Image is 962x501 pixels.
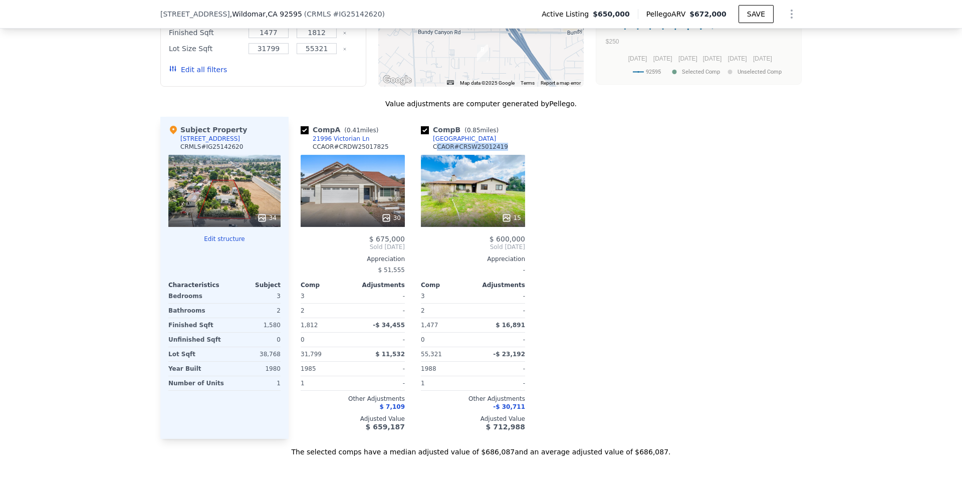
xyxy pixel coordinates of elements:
[301,304,351,318] div: 2
[475,333,525,347] div: -
[168,362,222,376] div: Year Built
[313,135,369,143] div: 21996 Victorian Ln
[421,304,471,318] div: 2
[301,322,318,329] span: 1,812
[301,336,305,343] span: 0
[421,281,473,289] div: Comp
[502,213,521,223] div: 15
[343,31,347,35] button: Clear
[355,333,405,347] div: -
[169,42,243,56] div: Lot Size Sqft
[375,351,405,358] span: $ 11,532
[180,135,240,143] div: [STREET_ADDRESS]
[421,415,525,423] div: Adjusted Value
[490,235,525,243] span: $ 600,000
[475,289,525,303] div: -
[180,143,243,151] div: CRMLS # IG25142620
[347,127,360,134] span: 0.41
[224,281,281,289] div: Subject
[447,80,454,85] button: Keyboard shortcuts
[301,125,382,135] div: Comp A
[168,289,222,303] div: Bedrooms
[168,235,281,243] button: Edit structure
[168,304,222,318] div: Bathrooms
[496,322,525,329] span: $ 16,891
[168,281,224,289] div: Characteristics
[366,423,405,431] span: $ 659,187
[378,267,405,274] span: $ 51,555
[475,376,525,390] div: -
[230,9,302,19] span: , Wildomar
[169,65,227,75] button: Edit all filters
[226,362,281,376] div: 1980
[169,26,243,40] div: Finished Sqft
[381,74,414,87] img: Google
[421,243,525,251] span: Sold [DATE]
[433,135,496,143] div: [GEOGRAPHIC_DATA]
[257,213,277,223] div: 34
[226,289,281,303] div: 3
[226,304,281,318] div: 2
[355,362,405,376] div: -
[355,304,405,318] div: -
[421,351,442,358] span: 55,321
[521,80,535,86] a: Terms (opens in new tab)
[168,347,222,361] div: Lot Sqft
[168,333,222,347] div: Unfinished Sqft
[373,322,405,329] span: -$ 34,455
[168,125,247,135] div: Subject Property
[301,281,353,289] div: Comp
[168,318,222,332] div: Finished Sqft
[682,69,720,75] text: Selected Comp
[168,376,224,390] div: Number of Units
[493,351,525,358] span: -$ 23,192
[460,127,503,134] span: ( miles)
[266,10,302,18] span: , CA 92595
[421,263,525,277] div: -
[421,322,438,329] span: 1,477
[646,69,661,75] text: 92595
[301,243,405,251] span: Sold [DATE]
[542,9,593,19] span: Active Listing
[313,143,389,151] div: CCAOR # CRDW25017825
[421,376,471,390] div: 1
[381,74,414,87] a: Open this area in Google Maps (opens a new window)
[606,38,619,45] text: $250
[355,376,405,390] div: -
[646,9,690,19] span: Pellego ARV
[228,376,281,390] div: 1
[475,362,525,376] div: -
[421,125,503,135] div: Comp B
[739,5,774,23] button: SAVE
[301,415,405,423] div: Adjusted Value
[380,403,405,410] span: $ 7,109
[473,281,525,289] div: Adjustments
[381,213,401,223] div: 30
[301,255,405,263] div: Appreciation
[304,9,385,19] div: ( )
[782,4,802,24] button: Show Options
[493,403,525,410] span: -$ 30,711
[160,439,802,457] div: The selected comps have a median adjusted value of $686,087 and an average adjusted value of $686...
[753,55,772,62] text: [DATE]
[160,9,230,19] span: [STREET_ADDRESS]
[301,351,322,358] span: 31,799
[475,304,525,318] div: -
[689,10,727,18] span: $672,000
[421,255,525,263] div: Appreciation
[653,55,672,62] text: [DATE]
[340,127,382,134] span: ( miles)
[421,362,471,376] div: 1988
[226,318,281,332] div: 1,580
[301,376,351,390] div: 1
[226,347,281,361] div: 38,768
[333,10,382,18] span: # IG25142620
[421,336,425,343] span: 0
[369,235,405,243] span: $ 675,000
[728,55,747,62] text: [DATE]
[301,395,405,403] div: Other Adjustments
[226,333,281,347] div: 0
[433,143,508,151] div: CCAOR # CRSW25012419
[421,293,425,300] span: 3
[467,127,480,134] span: 0.85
